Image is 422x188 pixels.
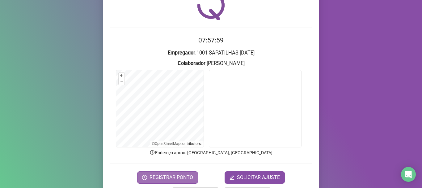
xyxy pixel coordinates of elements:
[198,37,224,44] time: 07:57:59
[150,150,155,155] span: info-circle
[110,149,312,156] p: Endereço aprox. : [GEOGRAPHIC_DATA], [GEOGRAPHIC_DATA]
[119,79,124,85] button: –
[237,174,280,181] span: SOLICITAR AJUSTE
[230,175,234,180] span: edit
[401,167,416,182] div: Open Intercom Messenger
[137,171,198,184] button: REGISTRAR PONTO
[150,174,193,181] span: REGISTRAR PONTO
[178,60,205,66] strong: Colaborador
[155,142,180,146] a: OpenStreetMap
[225,171,285,184] button: editSOLICITAR AJUSTE
[119,73,124,79] button: +
[152,142,202,146] li: © contributors.
[110,49,312,57] h3: : 1001 SAPATILHAS [DATE]
[110,59,312,68] h3: : [PERSON_NAME]
[168,50,195,56] strong: Empregador
[142,175,147,180] span: clock-circle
